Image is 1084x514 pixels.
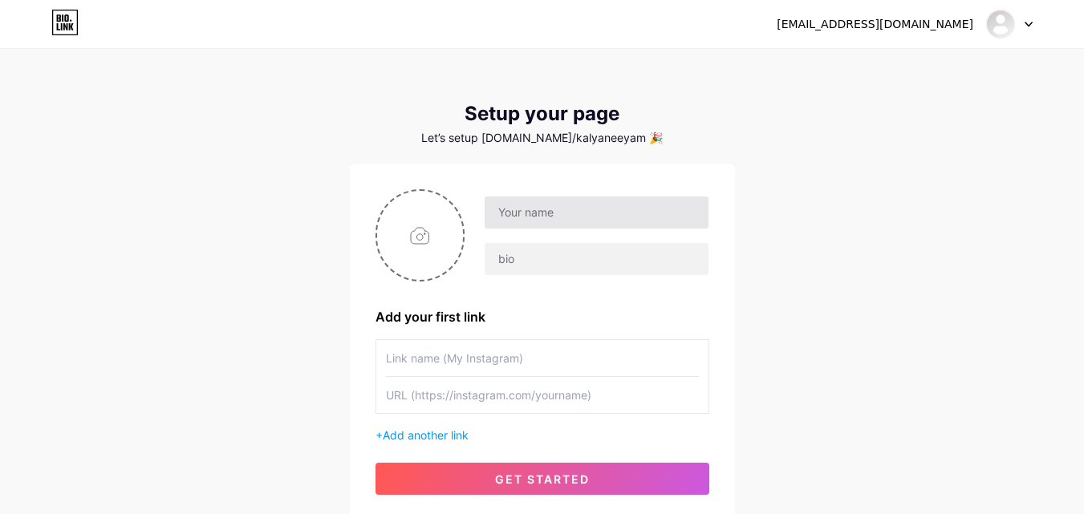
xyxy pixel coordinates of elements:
[376,463,709,495] button: get started
[985,9,1016,39] img: kalyaneeyam
[485,196,708,229] input: Your name
[495,472,590,486] span: get started
[386,377,699,413] input: URL (https://instagram.com/yourname)
[376,427,709,443] div: +
[350,103,735,125] div: Setup your page
[350,132,735,144] div: Let’s setup [DOMAIN_NAME]/kalyaneeyam 🎉
[777,16,973,33] div: [EMAIL_ADDRESS][DOMAIN_NAME]
[376,307,709,326] div: Add your first link
[386,340,699,376] input: Link name (My Instagram)
[383,428,469,442] span: Add another link
[485,243,708,275] input: bio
